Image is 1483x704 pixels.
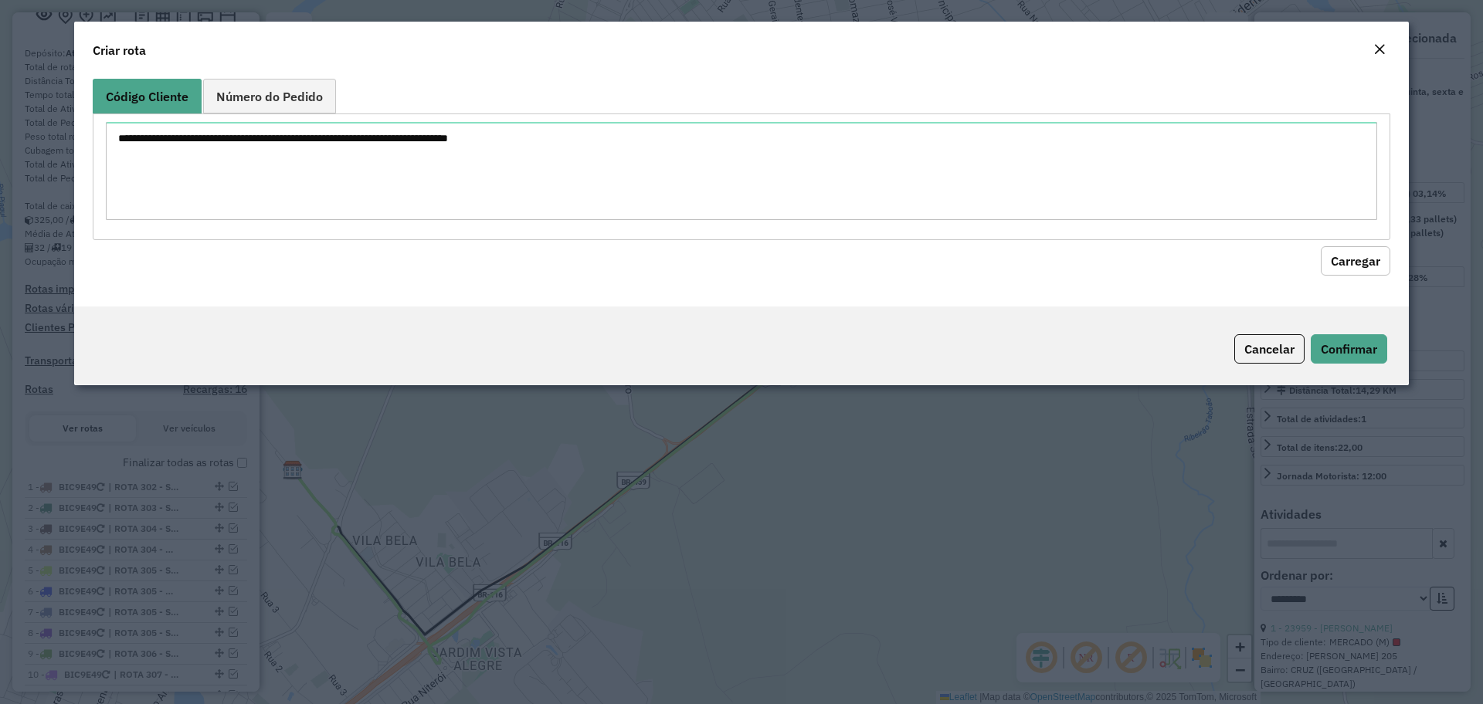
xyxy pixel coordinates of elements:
[1373,43,1386,56] em: Fechar
[93,41,146,59] h4: Criar rota
[1311,334,1387,364] button: Confirmar
[1234,334,1305,364] button: Cancelar
[1369,40,1390,60] button: Close
[216,90,323,103] span: Número do Pedido
[106,90,188,103] span: Código Cliente
[1321,246,1390,276] button: Carregar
